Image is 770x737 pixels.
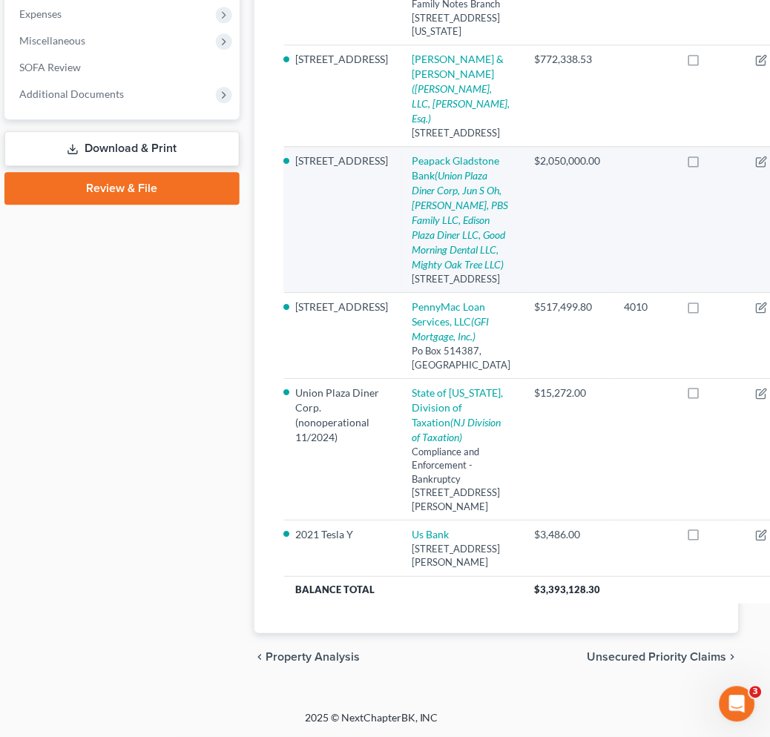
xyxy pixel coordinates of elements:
[535,52,601,67] div: $772,338.53
[19,7,62,20] span: Expenses
[412,528,450,541] a: Us Bank
[412,53,510,125] a: [PERSON_NAME] & [PERSON_NAME]([PERSON_NAME], LLC, [PERSON_NAME], Esq.)
[296,386,389,445] li: Union Plaza Diner Corp. (nonoperational 11/2024)
[4,131,240,166] a: Download & Print
[7,54,240,81] a: SOFA Review
[296,300,389,314] li: [STREET_ADDRESS]
[254,651,361,663] button: chevron_left Property Analysis
[535,386,601,400] div: $15,272.00
[412,300,490,343] a: PennyMac Loan Services, LLC(GFI Mortgage, Inc.)
[588,651,739,663] button: Unsecured Priority Claims chevron_right
[535,527,601,542] div: $3,486.00
[266,651,361,663] span: Property Analysis
[412,82,510,125] i: ([PERSON_NAME], LLC, [PERSON_NAME], Esq.)
[720,687,755,722] iframe: Intercom live chat
[727,651,739,663] i: chevron_right
[19,87,124,100] span: Additional Documents
[254,651,266,663] i: chevron_left
[535,153,601,168] div: $2,050,000.00
[412,315,490,343] i: (GFI Mortgage, Inc.)
[412,344,511,371] div: Po Box 514387, [GEOGRAPHIC_DATA]
[412,169,509,271] i: (Union Plaza Diner Corp, Jun S Oh, [PERSON_NAME], PBS Family LLC, Edison Plaza Diner LLC, Good Mo...
[412,445,511,514] div: Compliance and Enforcement - Bankruptcy [STREET_ADDRESS][PERSON_NAME]
[4,172,240,205] a: Review & File
[625,300,663,314] div: 4010
[296,153,389,168] li: [STREET_ADDRESS]
[412,272,511,286] div: [STREET_ADDRESS]
[284,576,523,603] th: Balance Total
[588,651,727,663] span: Unsecured Priority Claims
[16,710,728,737] div: 2025 © NextChapterBK, INC
[535,584,601,595] span: $3,393,128.30
[535,300,601,314] div: $517,499.80
[412,154,509,271] a: Peapack Gladstone Bank(Union Plaza Diner Corp, Jun S Oh, [PERSON_NAME], PBS Family LLC, Edison Pl...
[296,527,389,542] li: 2021 Tesla Y
[296,52,389,67] li: [STREET_ADDRESS]
[750,687,762,698] span: 3
[412,386,504,443] a: State of [US_STATE], Division of Taxation(NJ Division of Taxation)
[412,126,511,140] div: [STREET_ADDRESS]
[19,61,81,73] span: SOFA Review
[19,34,85,47] span: Miscellaneous
[412,542,511,569] div: [STREET_ADDRESS][PERSON_NAME]
[412,416,501,443] i: (NJ Division of Taxation)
